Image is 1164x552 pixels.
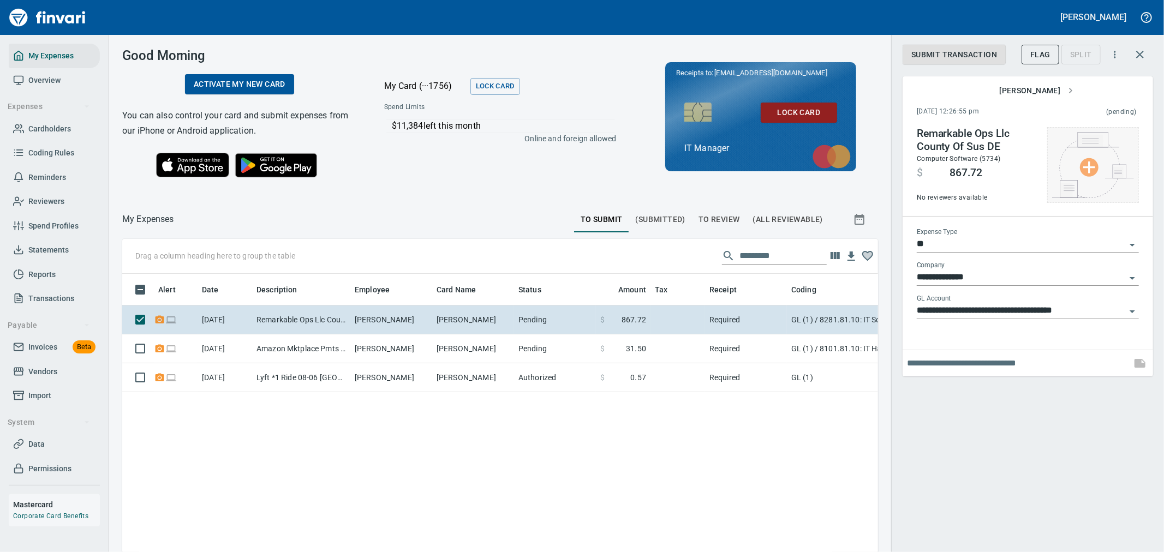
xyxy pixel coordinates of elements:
span: Alert [158,283,190,296]
span: Status [518,283,541,296]
button: Lock Card [470,78,520,95]
span: Coding [791,283,831,296]
span: Flag [1030,48,1050,62]
span: Submit Transaction [911,48,997,62]
button: Flag [1022,45,1059,65]
span: Import [28,389,51,403]
span: Receipt Required [154,374,165,381]
span: Lock Card [769,106,828,119]
span: Transactions [28,292,74,305]
h5: [PERSON_NAME] [1061,11,1126,23]
a: Vendors [9,359,100,384]
td: GL (1) / 8281.81.10: IT Software/Licensing/Support [787,305,1060,334]
span: Receipt Required [154,316,165,323]
img: Select file [1052,132,1134,198]
h6: You can also control your card and submit expenses from our iPhone or Android application. [122,108,357,139]
span: [EMAIL_ADDRESS][DOMAIN_NAME] [714,68,828,78]
button: Open [1125,271,1140,286]
a: Reports [9,262,100,287]
td: Pending [514,305,596,334]
span: Statements [28,243,69,257]
span: Vendors [28,365,57,379]
td: Required [705,305,787,334]
span: $ [600,372,605,383]
button: Expenses [3,97,94,117]
span: Employee [355,283,390,296]
span: (All Reviewable) [753,213,823,226]
a: Import [9,383,100,408]
td: GL (1) [787,363,1060,392]
img: Get it on Google Play [229,147,323,183]
p: My Expenses [122,213,174,226]
span: Coding Rules [28,146,74,160]
span: Cardholders [28,122,71,136]
span: 31.50 [626,343,646,354]
p: Online and foreign allowed [375,133,617,144]
td: Required [705,334,787,363]
p: My Card (···1756) [384,80,466,93]
span: Card Name [437,283,476,296]
button: Submit Transaction [903,45,1006,65]
span: Lock Card [476,80,515,93]
td: Pending [514,334,596,363]
img: Download on the App Store [156,153,229,177]
td: GL (1) / 8101.81.10: IT Hardware [787,334,1060,363]
a: Corporate Card Benefits [13,512,88,520]
span: $ [917,166,923,179]
td: Required [705,363,787,392]
p: Receipts to: [676,68,845,79]
td: [DATE] [198,363,252,392]
h4: Remarkable Ops Llc County Of Sus DE [917,127,1036,153]
span: This charge has not been settled by the merchant yet. This usually takes a couple of days but in ... [1043,107,1137,118]
span: Overview [28,74,61,87]
img: mastercard.svg [807,139,856,174]
td: [DATE] [198,305,252,334]
span: Beta [73,341,95,353]
button: System [3,412,94,433]
button: Close transaction [1127,41,1153,68]
span: Online transaction [165,345,177,352]
img: Finvari [7,4,88,31]
a: Coding Rules [9,141,100,165]
h6: Mastercard [13,499,100,511]
h3: Good Morning [122,48,357,63]
span: Computer Software (5734) [917,155,1001,163]
span: To Submit [581,213,623,226]
span: Data [28,437,45,451]
td: [DATE] [198,334,252,363]
span: Coding [791,283,816,296]
span: $ [600,314,605,325]
td: Lyft *1 Ride 08-06 [GEOGRAPHIC_DATA] [GEOGRAPHIC_DATA] [252,363,350,392]
span: 0.57 [630,372,646,383]
a: InvoicesBeta [9,335,100,359]
span: Tax [655,283,682,296]
a: Reviewers [9,189,100,214]
span: Receipt Required [154,345,165,352]
button: [PERSON_NAME] [1058,9,1129,26]
span: Date [202,283,219,296]
span: Permissions [28,462,71,476]
nav: breadcrumb [122,213,174,226]
span: [DATE] 12:26:55 pm [917,106,1043,117]
span: Spend Profiles [28,219,79,233]
span: Spend Limits [384,102,520,113]
span: Date [202,283,233,296]
td: [PERSON_NAME] [432,305,514,334]
a: Data [9,432,100,457]
td: [PERSON_NAME] [350,363,432,392]
td: Remarkable Ops Llc County Of Sus DE [252,305,350,334]
span: (Submitted) [636,213,685,226]
span: My Expenses [28,49,74,63]
span: Expenses [8,100,90,113]
span: Amount [604,283,646,296]
span: Online transaction [165,374,177,381]
a: Statements [9,238,100,262]
td: [PERSON_NAME] [350,305,432,334]
span: Status [518,283,556,296]
td: Amazon Mktplace Pmts [DOMAIN_NAME][URL] WA [252,334,350,363]
a: Spend Profiles [9,214,100,238]
a: Permissions [9,457,100,481]
a: Activate my new card [185,74,294,94]
button: More [1103,43,1127,67]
